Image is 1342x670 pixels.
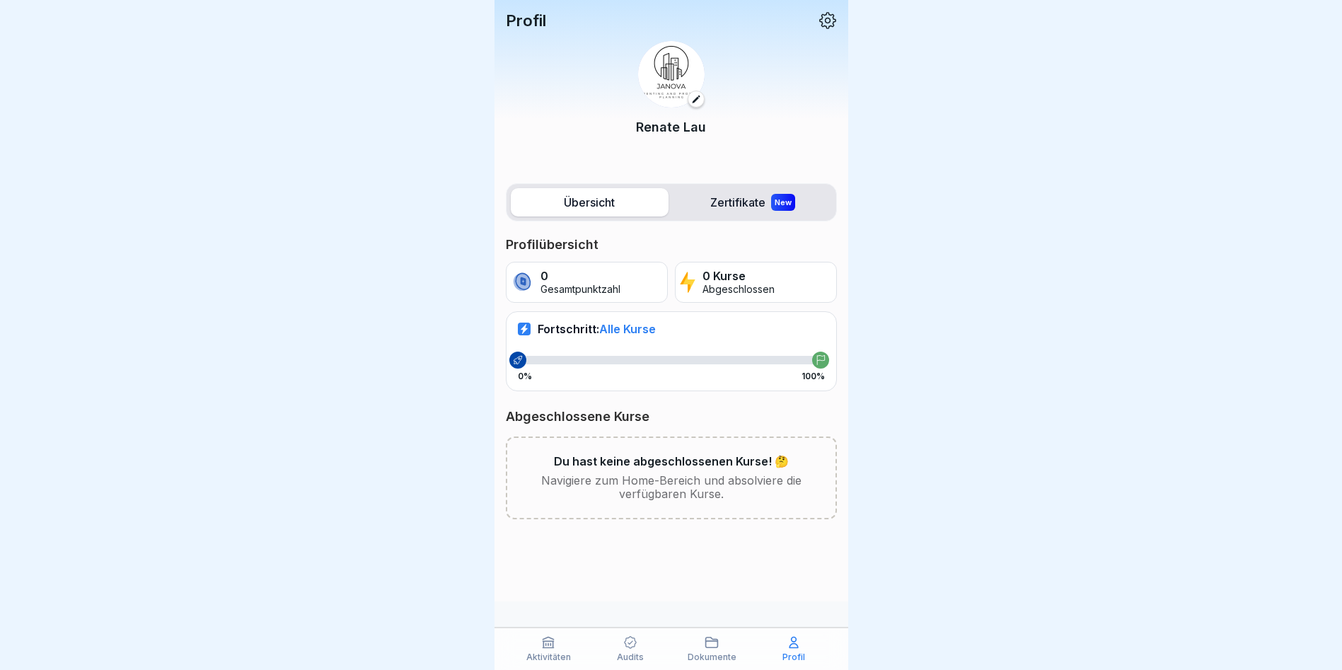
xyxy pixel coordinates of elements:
[511,188,669,216] label: Übersicht
[680,270,696,294] img: lightning.svg
[702,270,775,283] p: 0 Kurse
[538,322,656,336] p: Fortschritt:
[636,117,706,137] p: Renate Lau
[540,270,620,283] p: 0
[540,284,620,296] p: Gesamtpunktzahl
[506,408,837,425] p: Abgeschlossene Kurse
[802,371,825,381] p: 100%
[688,652,736,662] p: Dokumente
[638,41,705,108] img: icdagxxof0hh1s6lrtp4d4vr.png
[771,194,795,211] div: New
[674,188,832,216] label: Zertifikate
[554,455,789,468] p: Du hast keine abgeschlossenen Kurse! 🤔
[506,11,546,30] p: Profil
[530,474,813,501] p: Navigiere zum Home-Bereich und absolviere die verfügbaren Kurse.
[526,652,571,662] p: Aktivitäten
[702,284,775,296] p: Abgeschlossen
[599,322,656,336] span: Alle Kurse
[511,270,534,294] img: coin.svg
[506,236,837,253] p: Profilübersicht
[518,371,532,381] p: 0%
[782,652,805,662] p: Profil
[617,652,644,662] p: Audits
